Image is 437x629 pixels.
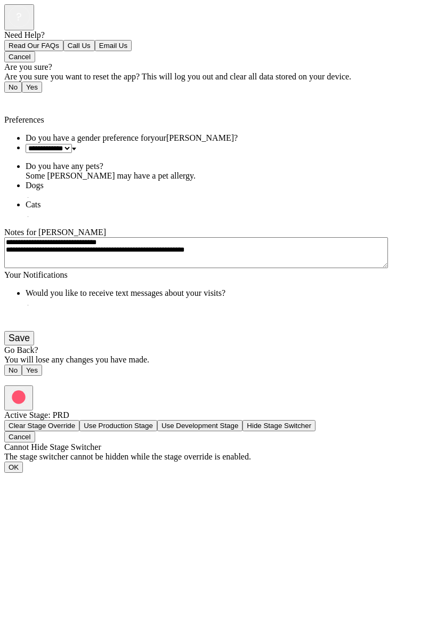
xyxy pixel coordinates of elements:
[26,162,433,171] div: Do you have any pets?
[4,420,79,431] button: Clear Stage Override
[4,331,34,345] button: Save
[95,40,132,51] button: Email Us
[26,171,196,180] span: Some [PERSON_NAME] may have a pet allergy.
[4,62,433,72] div: Are you sure?
[26,133,433,143] div: Do you have a gender preference for your [PERSON_NAME]?
[11,96,28,105] span: Back
[4,355,433,365] div: You will lose any changes you have made.
[4,452,433,462] div: The stage switcher cannot be hidden while the stage override is enabled.
[4,82,22,93] button: No
[4,96,28,105] a: Back
[22,365,42,376] button: Yes
[4,345,433,355] div: Go Back?
[4,51,35,62] button: Cancel
[4,228,433,237] div: Notes for [PERSON_NAME]
[26,200,433,209] div: Cats
[4,442,433,452] div: Cannot Hide Stage Switcher
[4,431,35,442] button: Cancel
[4,30,433,40] div: Need Help?
[63,40,95,51] button: Call Us
[79,420,157,431] button: Use Production Stage
[157,420,242,431] button: Use Development Stage
[26,181,433,190] div: Dogs
[4,365,22,376] button: No
[26,288,433,298] div: Would you like to receive text messages about your visits?
[22,82,42,93] button: Yes
[4,410,433,420] div: Active Stage: PRD
[242,420,315,431] button: Hide Stage Switcher
[4,72,433,82] div: Are you sure you want to reset the app? This will log you out and clear all data stored on your d...
[4,462,23,473] button: OK
[4,270,433,280] div: Your Notifications
[4,115,44,124] span: Preferences
[4,40,63,51] button: Read Our FAQs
